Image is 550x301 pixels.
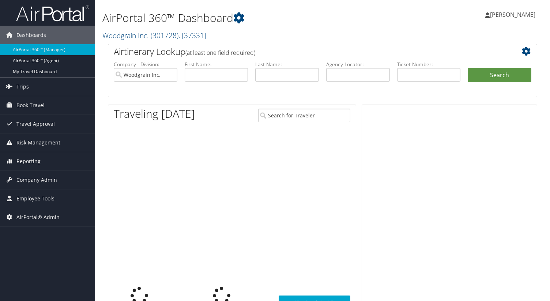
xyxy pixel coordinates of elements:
button: Search [468,68,531,83]
label: First Name: [185,61,248,68]
span: Travel Approval [16,115,55,133]
span: Book Travel [16,96,45,114]
span: [PERSON_NAME] [490,11,535,19]
a: Woodgrain Inc. [102,30,206,40]
label: Ticket Number: [397,61,461,68]
span: Employee Tools [16,189,54,208]
span: Company Admin [16,171,57,189]
span: ( 301728 ) [151,30,178,40]
a: [PERSON_NAME] [485,4,543,26]
h1: Traveling [DATE] [114,106,195,121]
label: Company - Division: [114,61,177,68]
h2: Airtinerary Lookup [114,45,496,58]
h1: AirPortal 360™ Dashboard [102,10,396,26]
span: (at least one field required) [185,49,255,57]
label: Agency Locator: [326,61,390,68]
label: Last Name: [255,61,319,68]
img: airportal-logo.png [16,5,89,22]
input: Search for Traveler [258,109,350,122]
span: Dashboards [16,26,46,44]
span: Risk Management [16,133,60,152]
span: Trips [16,78,29,96]
span: AirPortal® Admin [16,208,60,226]
span: , [ 37331 ] [178,30,206,40]
span: Reporting [16,152,41,170]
